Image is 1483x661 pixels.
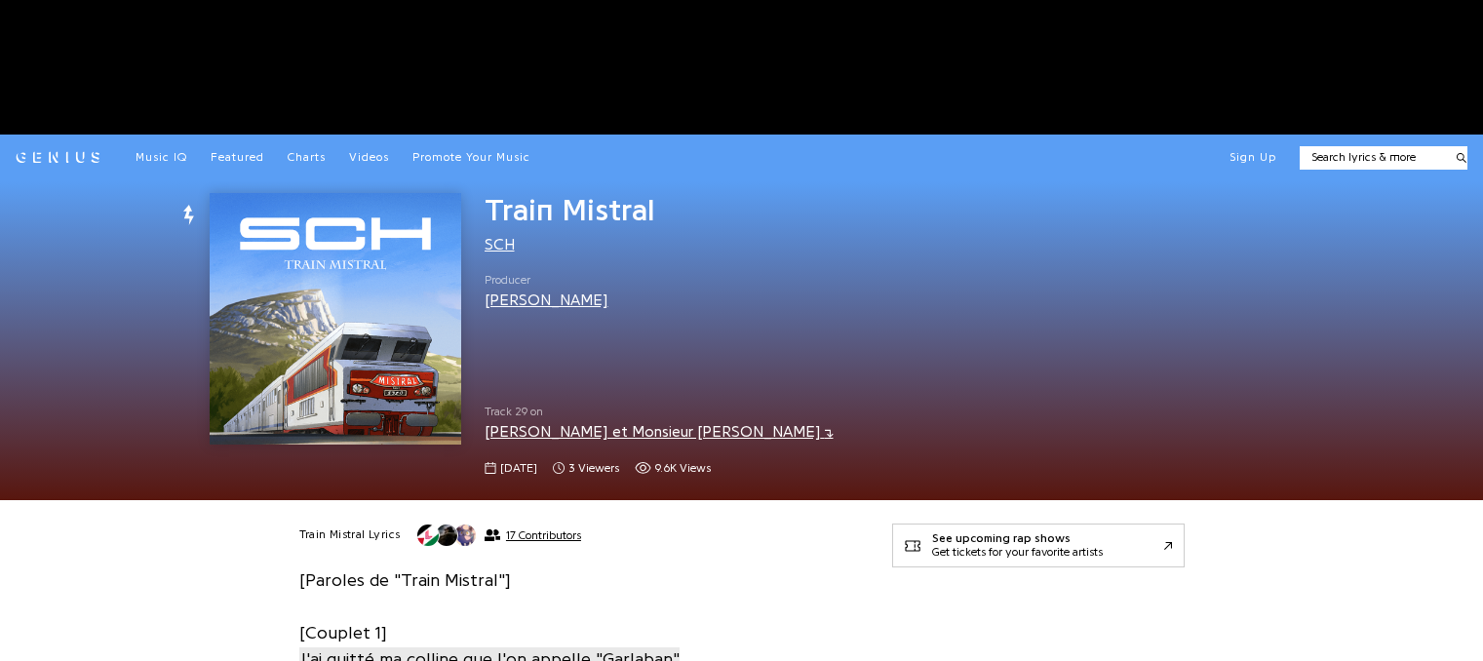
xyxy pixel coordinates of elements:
[485,237,515,253] a: SCH
[635,460,711,477] span: 9,636 views
[288,150,326,166] a: Charts
[211,150,264,166] a: Featured
[210,193,461,445] img: Cover art for Train Mistral by SCH
[485,292,608,308] a: [PERSON_NAME]
[1300,149,1445,166] input: Search lyrics & more
[485,404,861,420] span: Track 29 on
[568,460,619,477] span: 3 viewers
[412,151,530,163] span: Promote Your Music
[136,150,187,166] a: Music IQ
[211,151,264,163] span: Featured
[416,524,581,547] button: 17 Contributors
[288,151,326,163] span: Charts
[485,195,655,226] span: Train Mistral
[299,527,401,543] h2: Train Mistral Lyrics
[655,460,711,477] span: 9.6K views
[485,272,608,289] span: Producer
[485,424,834,440] a: [PERSON_NAME] et Monsieur [PERSON_NAME]
[553,460,619,477] span: 3 viewers
[932,546,1103,560] div: Get tickets for your favorite artists
[500,460,537,477] span: [DATE]
[932,532,1103,546] div: See upcoming rap shows
[349,151,389,163] span: Videos
[349,150,389,166] a: Videos
[136,151,187,163] span: Music IQ
[506,528,581,542] span: 17 Contributors
[1229,150,1276,166] button: Sign Up
[892,524,1185,567] a: See upcoming rap showsGet tickets for your favorite artists
[412,150,530,166] a: Promote Your Music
